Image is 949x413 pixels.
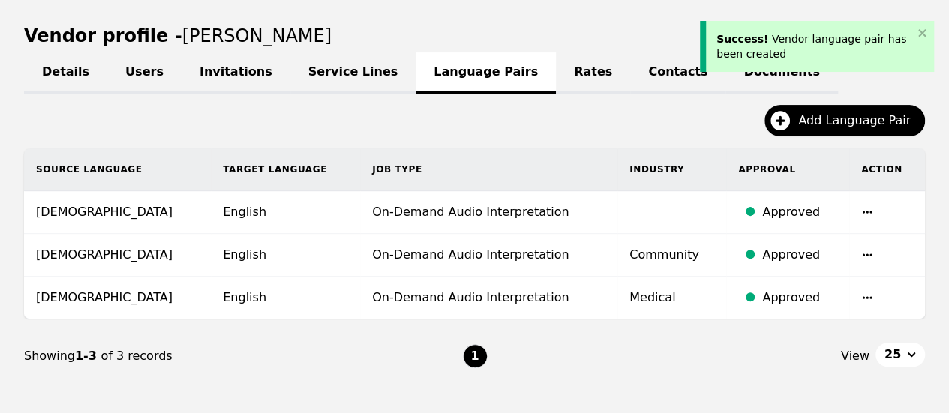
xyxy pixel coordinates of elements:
td: Medical [617,277,726,319]
a: Details [24,52,107,94]
td: English [211,234,360,277]
td: [DEMOGRAPHIC_DATA] [24,234,211,277]
span: Success! [716,33,768,45]
td: [DEMOGRAPHIC_DATA] [24,191,211,234]
a: Contacts [630,52,725,94]
span: 1-3 [75,349,101,363]
th: Source Language [24,148,211,191]
div: Vendor language pair has been created [716,31,913,61]
th: Industry [617,148,726,191]
span: [PERSON_NAME] [182,25,332,46]
td: On-Demand Audio Interpretation [360,191,617,234]
td: On-Demand Audio Interpretation [360,277,617,319]
th: Target Language [211,148,360,191]
a: Users [107,52,182,94]
th: Job Type [360,148,617,191]
a: Service Lines [290,52,416,94]
button: 25 [875,343,925,367]
h1: Vendor profile - [24,25,332,46]
a: Invitations [182,52,290,94]
th: Action [849,148,925,191]
div: Showing of 3 records [24,347,463,365]
td: [DEMOGRAPHIC_DATA] [24,277,211,319]
div: Approved [762,203,837,221]
th: Approval [726,148,849,191]
span: Add Language Pair [798,112,921,130]
span: 25 [884,346,901,364]
div: Approved [762,246,837,264]
button: Add Language Pair [764,105,925,136]
td: Community [617,234,726,277]
button: close [917,27,928,39]
a: Rates [556,52,630,94]
nav: Page navigation [24,319,925,393]
td: English [211,191,360,234]
div: Approved [762,289,837,307]
td: On-Demand Audio Interpretation [360,234,617,277]
span: View [841,347,869,365]
td: English [211,277,360,319]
